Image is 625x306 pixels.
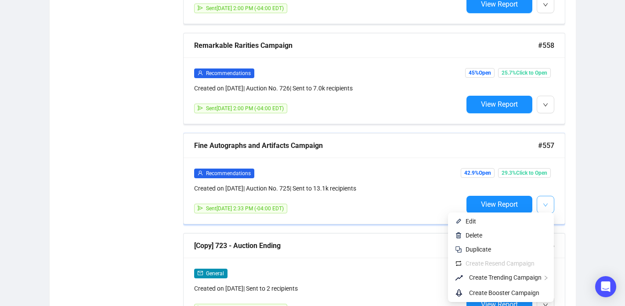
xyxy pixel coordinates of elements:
[198,205,203,211] span: send
[466,232,482,239] span: Delete
[455,246,462,253] img: svg+xml;base64,PHN2ZyB4bWxucz0iaHR0cDovL3d3dy53My5vcmcvMjAwMC9zdmciIHdpZHRoPSIyNCIgaGVpZ2h0PSIyNC...
[465,68,495,78] span: 45% Open
[469,274,542,281] span: Create Trending Campaign
[198,5,203,11] span: send
[481,100,518,108] span: View Report
[194,140,538,151] div: Fine Autographs and Artifacts Campaign
[466,260,535,267] span: Create Resend Campaign
[543,202,548,208] span: down
[194,40,538,51] div: Remarkable Rarities Campaign
[543,275,549,281] span: right
[498,168,551,178] span: 29.3% Click to Open
[194,284,463,293] div: Created on [DATE] | Sent to 2 recipients
[206,5,284,11] span: Sent [DATE] 2:00 PM (-04:00 EDT)
[466,246,491,253] span: Duplicate
[455,273,466,283] span: rise
[538,40,554,51] span: #558
[455,260,462,267] img: retweet.svg
[198,70,203,76] span: user
[183,33,565,124] a: Remarkable Rarities Campaign#558userRecommendationsCreated on [DATE]| Auction No. 726| Sent to 7....
[466,218,476,225] span: Edit
[461,168,495,178] span: 42.9% Open
[183,133,565,224] a: Fine Autographs and Artifacts Campaign#557userRecommendationsCreated on [DATE]| Auction No. 725| ...
[455,288,466,298] span: rocket
[206,270,224,277] span: General
[206,70,251,76] span: Recommendations
[194,83,463,93] div: Created on [DATE] | Auction No. 726 | Sent to 7.0k recipients
[194,184,463,193] div: Created on [DATE] | Auction No. 725 | Sent to 13.1k recipients
[198,170,203,176] span: user
[206,205,284,212] span: Sent [DATE] 2:33 PM (-04:00 EDT)
[466,196,532,213] button: View Report
[469,289,539,296] span: Create Booster Campaign
[498,68,551,78] span: 25.7% Click to Open
[538,140,554,151] span: #557
[198,270,203,276] span: mail
[455,232,462,239] img: svg+xml;base64,PHN2ZyB4bWxucz0iaHR0cDovL3d3dy53My5vcmcvMjAwMC9zdmciIHhtbG5zOnhsaW5rPSJodHRwOi8vd3...
[466,96,532,113] button: View Report
[543,102,548,108] span: down
[595,276,616,297] div: Open Intercom Messenger
[194,240,538,251] div: [Copy] 723 - Auction Ending
[206,105,284,112] span: Sent [DATE] 2:00 PM (-04:00 EDT)
[481,200,518,209] span: View Report
[543,2,548,7] span: down
[206,170,251,176] span: Recommendations
[198,105,203,111] span: send
[455,218,462,225] img: svg+xml;base64,PHN2ZyB4bWxucz0iaHR0cDovL3d3dy53My5vcmcvMjAwMC9zdmciIHhtbG5zOnhsaW5rPSJodHRwOi8vd3...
